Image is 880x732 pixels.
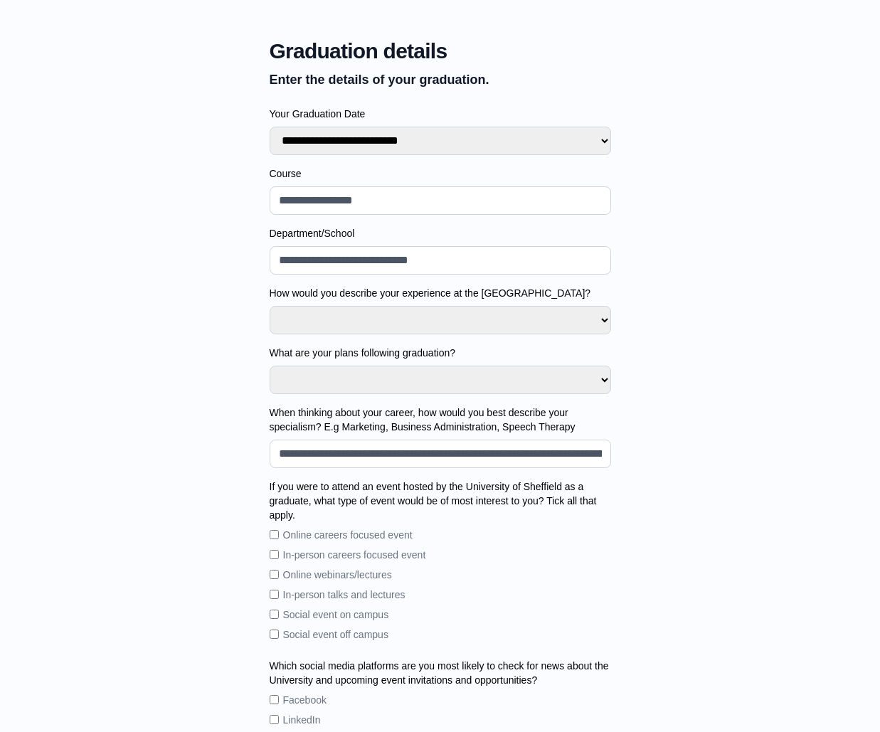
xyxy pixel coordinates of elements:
[270,346,611,360] label: What are your plans following graduation?
[270,107,611,121] label: Your Graduation Date
[270,226,611,240] label: Department/School
[270,286,611,300] label: How would you describe your experience at the [GEOGRAPHIC_DATA]?
[270,659,611,687] label: Which social media platforms are you most likely to check for news about the University and upcom...
[270,70,611,90] p: Enter the details of your graduation.
[283,693,327,707] label: Facebook
[283,588,405,602] label: In-person talks and lectures
[283,548,426,562] label: In-person careers focused event
[270,166,611,181] label: Course
[283,568,392,582] label: Online webinars/lectures
[283,528,413,542] label: Online careers focused event
[270,405,611,434] label: When thinking about your career, how would you best describe your specialism? E.g Marketing, Busi...
[283,713,321,727] label: LinkedIn
[270,479,611,522] label: If you were to attend an event hosted by the University of Sheffield as a graduate, what type of ...
[270,38,611,64] span: Graduation details
[283,608,389,622] label: Social event on campus
[283,627,388,642] label: Social event off campus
